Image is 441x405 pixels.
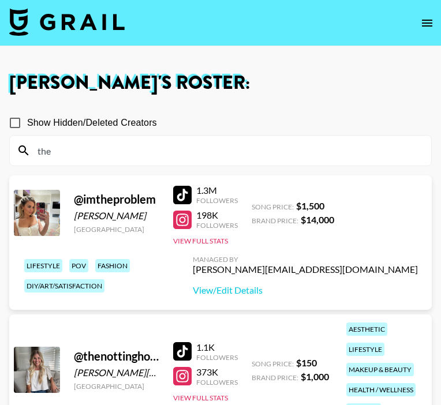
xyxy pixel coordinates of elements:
[416,12,439,35] button: open drawer
[74,382,159,391] div: [GEOGRAPHIC_DATA]
[173,393,228,402] button: View Full Stats
[346,363,414,376] div: makeup & beauty
[31,141,424,160] input: Search by User Name
[196,366,238,378] div: 373K
[301,214,334,225] strong: $ 14,000
[193,255,418,264] div: Managed By
[24,279,104,292] div: diy/art/satisfaction
[252,359,294,368] span: Song Price:
[24,259,62,272] div: lifestyle
[196,221,238,230] div: Followers
[74,192,159,207] div: @ imtheproblem
[173,237,228,245] button: View Full Stats
[27,116,157,130] span: Show Hidden/Deleted Creators
[196,353,238,362] div: Followers
[196,378,238,387] div: Followers
[193,264,418,275] div: [PERSON_NAME][EMAIL_ADDRESS][DOMAIN_NAME]
[296,200,324,211] strong: $ 1,500
[196,342,238,353] div: 1.1K
[193,284,418,296] a: View/Edit Details
[69,259,88,272] div: pov
[296,357,317,368] strong: $ 150
[301,371,329,382] strong: $ 1,000
[252,373,298,382] span: Brand Price:
[196,185,238,196] div: 1.3M
[74,225,159,234] div: [GEOGRAPHIC_DATA]
[9,74,432,92] h1: [PERSON_NAME] 's Roster:
[346,343,384,356] div: lifestyle
[95,259,130,272] div: fashion
[196,196,238,205] div: Followers
[74,349,159,363] div: @ thenottinghome
[346,322,387,336] div: aesthetic
[9,8,125,36] img: Grail Talent
[196,209,238,221] div: 198K
[74,210,159,222] div: [PERSON_NAME]
[74,367,159,378] div: [PERSON_NAME][GEOGRAPHIC_DATA]
[252,202,294,211] span: Song Price:
[346,383,416,396] div: health / wellness
[252,216,298,225] span: Brand Price:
